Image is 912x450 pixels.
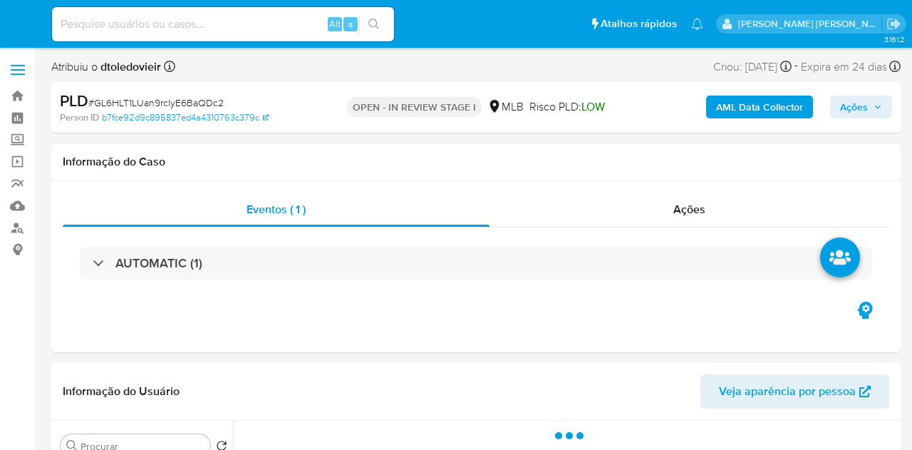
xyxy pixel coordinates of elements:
[115,255,202,271] h3: AUTOMATIC (1)
[886,16,901,31] a: Sair
[102,111,269,124] a: b7fce92d9c895837ed4a4310763c379c
[329,17,341,31] span: Alt
[719,374,856,409] span: Veja aparência por pessoa
[52,15,394,34] input: Pesquise usuários ou casos...
[700,374,889,409] button: Veja aparência por pessoa
[359,14,388,34] button: search-icon
[691,18,703,30] a: Notificações
[738,17,882,31] p: danilo.toledo@mercadolivre.com
[347,97,482,117] p: OPEN - IN REVIEW STAGE I
[63,155,889,169] h1: Informação do Caso
[801,59,887,75] span: Expira em 24 dias
[51,59,161,75] span: Atribuiu o
[794,57,798,76] span: -
[348,17,353,31] span: s
[487,99,524,115] div: MLB
[60,111,99,124] b: Person ID
[60,89,88,112] b: PLD
[840,96,868,118] span: Ações
[98,58,161,75] b: dtoledovieir
[716,96,803,118] b: AML Data Collector
[673,201,705,218] span: Ações
[529,99,605,115] span: Risco PLD:
[247,201,306,218] span: Eventos ( 1 )
[88,96,224,110] span: # GL6HLT1LUan9rclyE6BaQDc2
[80,247,872,280] div: AUTOMATIC (1)
[706,96,813,118] button: AML Data Collector
[713,57,792,76] div: Criou: [DATE]
[63,384,180,399] h1: Informação do Usuário
[601,16,677,31] span: Atalhos rápidos
[581,98,605,115] span: LOW
[830,96,892,118] button: Ações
